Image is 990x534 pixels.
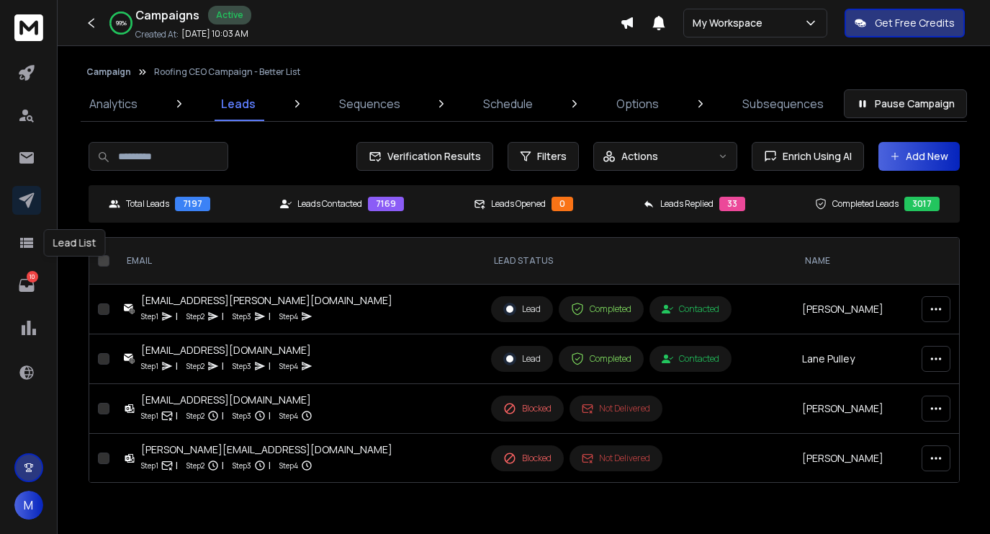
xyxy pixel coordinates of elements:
[875,16,955,30] p: Get Free Credits
[176,309,178,324] p: |
[269,458,271,473] p: |
[175,197,210,211] div: 7197
[115,238,482,285] th: EMAIL
[116,19,127,27] p: 99 %
[186,359,204,373] p: Step 2
[330,86,409,121] a: Sequences
[27,271,38,282] p: 10
[503,402,552,415] div: Blocked
[552,197,573,211] div: 0
[233,359,251,373] p: Step 3
[141,409,158,423] p: Step 1
[832,198,899,210] p: Completed Leads
[382,149,481,164] span: Verification Results
[793,334,976,384] td: Lane Pulley
[279,309,298,324] p: Step 4
[752,142,864,171] button: Enrich Using AI
[141,359,158,373] p: Step 1
[571,352,631,365] div: Completed
[491,198,546,210] p: Leads Opened
[297,198,362,210] p: Leads Contacted
[233,309,251,324] p: Step 3
[14,491,43,520] button: M
[904,197,940,211] div: 3017
[734,86,832,121] a: Subsequences
[793,238,976,285] th: NAME
[141,442,392,457] div: [PERSON_NAME][EMAIL_ADDRESS][DOMAIN_NAME]
[208,6,251,25] div: Active
[141,293,392,308] div: [EMAIL_ADDRESS][PERSON_NAME][DOMAIN_NAME]
[279,458,298,473] p: Step 4
[81,86,146,121] a: Analytics
[503,452,552,465] div: Blocked
[621,149,658,164] p: Actions
[793,285,976,334] td: [PERSON_NAME]
[222,359,224,373] p: |
[89,95,138,112] p: Analytics
[719,197,745,211] div: 33
[12,271,41,300] a: 10
[582,453,650,464] div: Not Delivered
[742,95,824,112] p: Subsequences
[339,95,400,112] p: Sequences
[474,86,541,121] a: Schedule
[176,409,178,423] p: |
[221,95,256,112] p: Leads
[269,409,271,423] p: |
[186,409,204,423] p: Step 2
[135,29,179,40] p: Created At:
[44,229,106,257] div: Lead List
[141,393,312,407] div: [EMAIL_ADDRESS][DOMAIN_NAME]
[126,198,169,210] p: Total Leads
[571,303,631,316] div: Completed
[279,359,298,373] p: Step 4
[186,309,204,324] p: Step 2
[222,409,224,423] p: |
[86,66,131,78] button: Campaign
[269,359,271,373] p: |
[777,149,852,164] span: Enrich Using AI
[356,142,493,171] button: Verification Results
[222,458,224,473] p: |
[844,89,967,118] button: Pause Campaign
[937,484,972,519] iframe: Intercom live chat
[537,149,567,164] span: Filters
[508,142,579,171] button: Filters
[141,309,158,324] p: Step 1
[233,409,251,423] p: Step 3
[176,458,178,473] p: |
[141,458,158,473] p: Step 1
[616,95,659,112] p: Options
[212,86,264,121] a: Leads
[222,309,224,324] p: |
[503,352,541,365] div: Lead
[483,95,533,112] p: Schedule
[233,458,251,473] p: Step 3
[662,353,719,365] div: Contacted
[693,16,768,30] p: My Workspace
[793,384,976,434] td: [PERSON_NAME]
[141,343,312,357] div: [EMAIL_ADDRESS][DOMAIN_NAME]
[279,409,298,423] p: Step 4
[368,197,404,211] div: 7169
[135,6,199,24] h1: Campaigns
[503,303,541,316] div: Lead
[154,66,300,78] p: Roofing CEO Campaign - Better List
[186,458,204,473] p: Step 2
[878,142,960,171] button: Add New
[582,403,650,414] div: Not Delivered
[662,303,719,315] div: Contacted
[181,28,248,40] p: [DATE] 10:03 AM
[845,9,965,37] button: Get Free Credits
[793,434,976,484] td: [PERSON_NAME]
[608,86,667,121] a: Options
[660,198,714,210] p: Leads Replied
[482,238,793,285] th: LEAD STATUS
[269,309,271,324] p: |
[176,359,178,373] p: |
